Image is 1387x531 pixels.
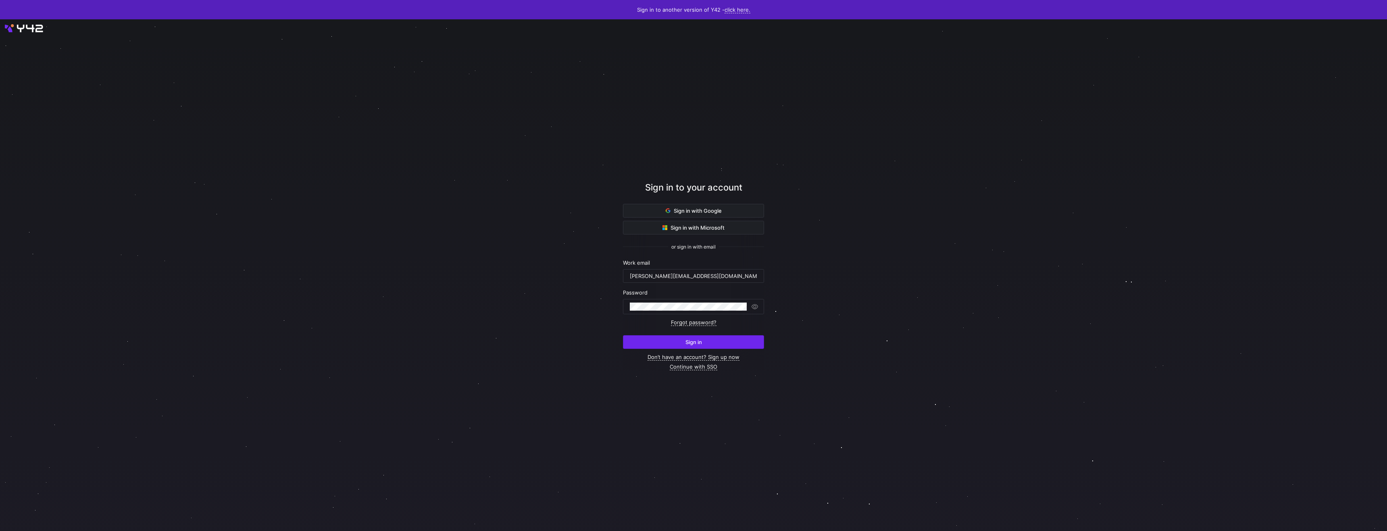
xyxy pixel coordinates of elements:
span: Work email [623,259,650,266]
span: Sign in with Google [666,207,722,214]
button: Sign in [623,335,764,349]
button: Sign in with Google [623,204,764,218]
a: Forgot password? [671,319,716,326]
span: Sign in with Microsoft [662,224,725,231]
a: click here. [725,6,750,13]
span: Password [623,289,648,296]
a: Continue with SSO [670,363,717,370]
button: Sign in with Microsoft [623,221,764,234]
a: Don’t have an account? Sign up now [648,354,739,361]
span: or sign in with email [671,244,716,250]
div: Sign in to your account [623,181,764,204]
span: Sign in [685,339,702,345]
